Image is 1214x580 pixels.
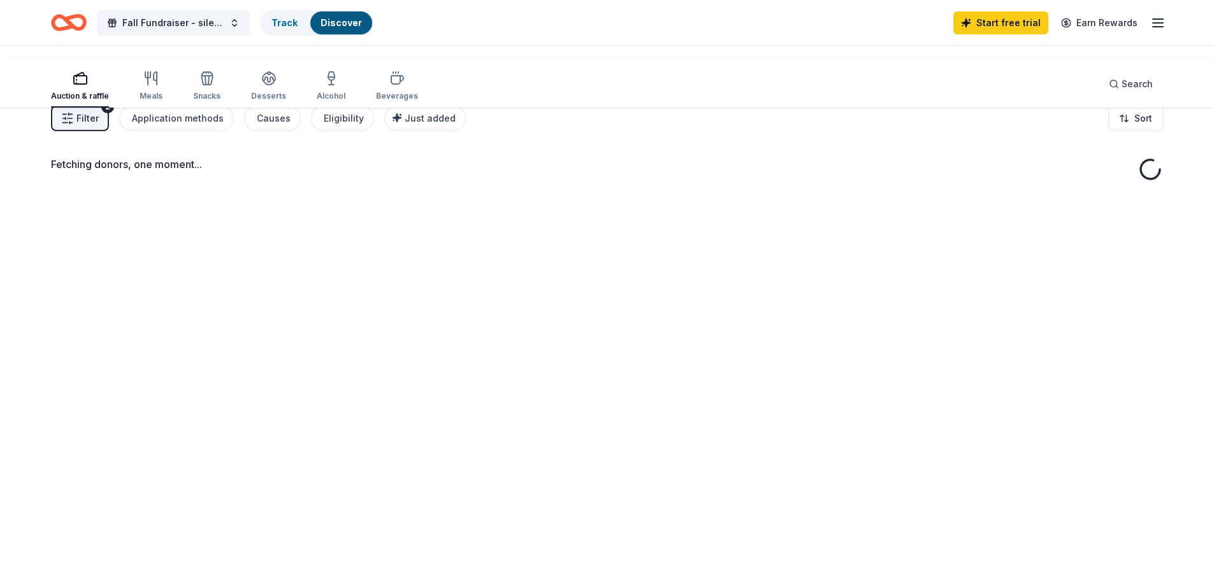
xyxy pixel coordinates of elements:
a: Track [271,17,298,28]
button: TrackDiscover [260,10,373,36]
a: Discover [321,17,362,28]
span: Just added [405,113,456,124]
a: Start free trial [953,11,1048,34]
button: Sort [1108,106,1163,131]
button: Snacks [193,66,220,108]
div: Alcohol [317,91,345,101]
span: Filter [76,111,99,126]
div: Causes [257,111,291,126]
button: Alcohol [317,66,345,108]
div: Fetching donors, one moment... [51,157,1163,172]
span: Fall Fundraiser - silent auction [122,15,224,31]
button: Meals [140,66,163,108]
a: Home [51,8,87,38]
button: Search [1099,71,1163,97]
span: Search [1122,76,1153,92]
div: Application methods [132,111,224,126]
button: Application methods [119,106,234,131]
div: Meals [140,91,163,101]
a: Earn Rewards [1053,11,1145,34]
div: Desserts [251,91,286,101]
button: Fall Fundraiser - silent auction [97,10,250,36]
button: Beverages [376,66,418,108]
button: Eligibility [311,106,374,131]
span: Sort [1134,111,1152,126]
button: Filter2 [51,106,109,131]
button: Just added [384,106,466,131]
button: Auction & raffle [51,66,109,108]
button: Desserts [251,66,286,108]
div: Beverages [376,91,418,101]
div: Eligibility [324,111,364,126]
div: Auction & raffle [51,91,109,101]
button: Causes [244,106,301,131]
div: Snacks [193,91,220,101]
